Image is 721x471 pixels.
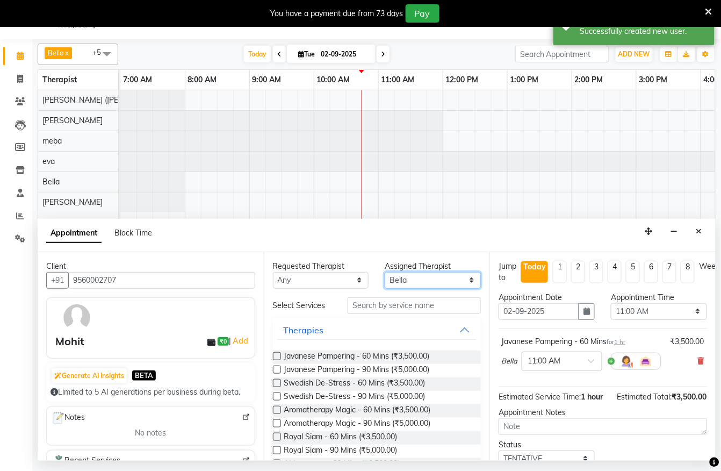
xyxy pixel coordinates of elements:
a: Add [231,334,250,347]
span: Therapist [42,75,77,84]
div: Therapies [284,324,324,337]
div: Successfully created new user. [580,26,706,37]
input: Search Appointment [515,46,609,62]
div: Limited to 5 AI generations per business during beta. [51,387,251,398]
div: You have a payment due from 73 days [271,8,403,19]
div: Appointment Date [499,292,595,303]
div: Client [46,261,255,272]
a: 3:00 PM [637,72,670,88]
span: Aromatherapy Magic - 90 Mins (₹5,000.00) [284,418,431,431]
button: +91 [46,272,69,289]
a: 1:00 PM [508,72,542,88]
span: ₹3,500.00 [672,392,707,402]
div: Status [499,439,595,451]
a: 9:00 AM [250,72,284,88]
div: Javanese Pampering - 60 Mins [501,336,625,347]
span: No notes [135,427,166,439]
li: 7 [662,261,676,283]
span: meba [42,136,62,146]
span: 1 hr [614,338,625,346]
div: Mohit [55,333,84,349]
div: ₹3,500.00 [670,336,704,347]
span: Tue [295,50,318,58]
a: 8:00 AM [185,72,220,88]
span: Appointment [46,224,102,243]
span: Swedish De-Stress - 60 Mins (₹3,500.00) [284,377,426,391]
div: Select Services [265,300,340,311]
span: Estimated Total: [617,392,672,402]
span: Estimated Service Time: [499,392,581,402]
li: 6 [644,261,658,283]
li: 5 [626,261,640,283]
a: 2:00 PM [572,72,606,88]
span: [PERSON_NAME] ([PERSON_NAME]) [42,95,169,105]
div: Appointment Time [611,292,707,303]
input: Search by Name/Mobile/Email/Code [68,272,255,289]
span: Bella [48,48,64,57]
span: [PERSON_NAME] [42,116,103,125]
a: x [64,48,69,57]
span: Aromatherapy Magic - 60 Mins (₹3,500.00) [284,404,431,418]
span: Royal Siam - 90 Mins (₹5,000.00) [284,445,398,458]
span: ₹0 [218,337,229,346]
span: | [229,334,250,347]
input: yyyy-mm-dd [499,303,579,320]
input: Search by service name [348,297,481,314]
button: ADD NEW [616,47,653,62]
span: ADD NEW [618,50,650,58]
button: Generate AI Insights [52,368,127,383]
li: 8 [681,261,695,283]
div: Assigned Therapist [385,261,481,272]
li: 1 [553,261,567,283]
div: Requested Therapist [273,261,369,272]
span: Javanese Pampering - 60 Mins (₹3,500.00) [284,351,430,364]
span: Swedish De-Stress - 90 Mins (₹5,000.00) [284,391,426,404]
a: 11:00 AM [379,72,417,88]
button: Therapies [277,320,477,340]
span: Notes [51,411,85,425]
span: eva [42,156,55,166]
span: [PERSON_NAME] [42,197,103,207]
img: avatar [61,302,92,333]
input: 2025-09-02 [318,46,371,62]
a: 7:00 AM [120,72,155,88]
a: 12:00 PM [443,72,481,88]
div: Appointment Notes [499,407,707,418]
div: Jump to [499,261,516,283]
span: Javanese Pampering - 90 Mins (₹5,000.00) [284,364,430,377]
li: 3 [589,261,603,283]
span: Bella [501,356,517,367]
img: Hairdresser.png [620,355,633,368]
a: 10:00 AM [314,72,353,88]
span: +5 [92,48,109,56]
li: 2 [571,261,585,283]
span: Block Time [114,228,152,238]
li: 4 [608,261,622,283]
span: BETA [132,370,156,381]
button: Close [691,223,707,240]
span: Royal Siam - 60 Mins (₹3,500.00) [284,431,398,445]
span: Recent Services [51,455,120,468]
button: Pay [406,4,439,23]
img: Interior.png [639,355,652,368]
span: Today [244,46,271,62]
small: for [607,338,625,346]
div: Today [523,261,546,273]
span: Bella [42,177,60,187]
span: 1 hour [581,392,603,402]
